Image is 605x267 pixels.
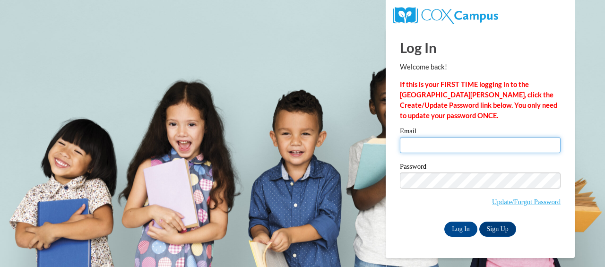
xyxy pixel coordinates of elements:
a: Sign Up [479,222,516,237]
strong: If this is your FIRST TIME logging in to the [GEOGRAPHIC_DATA][PERSON_NAME], click the Create/Upd... [400,80,557,120]
input: Log In [444,222,477,237]
h1: Log In [400,38,561,57]
img: COX Campus [393,7,498,24]
a: COX Campus [393,11,498,19]
p: Welcome back! [400,62,561,72]
a: Update/Forgot Password [492,198,561,206]
label: Email [400,128,561,137]
label: Password [400,163,561,172]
